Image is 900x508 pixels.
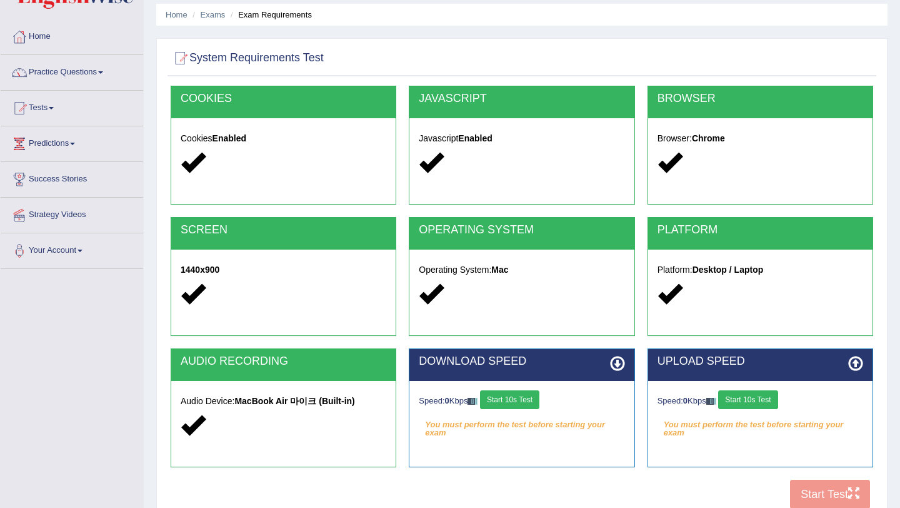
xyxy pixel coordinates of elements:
[718,390,777,409] button: Start 10s Test
[212,133,246,143] strong: Enabled
[181,355,386,368] h2: AUDIO RECORDING
[419,93,624,105] h2: JAVASCRIPT
[201,10,226,19] a: Exams
[1,198,143,229] a: Strategy Videos
[657,265,863,275] h5: Platform:
[181,134,386,143] h5: Cookies
[657,390,863,412] div: Speed: Kbps
[181,224,386,236] h2: SCREEN
[692,265,764,275] strong: Desktop / Laptop
[1,126,143,158] a: Predictions
[706,398,716,405] img: ajax-loader-fb-connection.gif
[419,355,624,368] h2: DOWNLOAD SPEED
[467,398,477,405] img: ajax-loader-fb-connection.gif
[657,224,863,236] h2: PLATFORM
[419,224,624,236] h2: OPERATING SYSTEM
[1,19,143,51] a: Home
[445,396,449,405] strong: 0
[1,233,143,265] a: Your Account
[692,133,725,143] strong: Chrome
[657,134,863,143] h5: Browser:
[491,265,508,275] strong: Mac
[657,415,863,434] em: You must perform the test before starting your exam
[480,390,539,409] button: Start 10s Test
[181,265,219,275] strong: 1440x900
[181,397,386,406] h5: Audio Device:
[683,396,687,405] strong: 0
[166,10,187,19] a: Home
[1,91,143,122] a: Tests
[419,265,624,275] h5: Operating System:
[419,415,624,434] em: You must perform the test before starting your exam
[458,133,492,143] strong: Enabled
[234,396,354,406] strong: MacBook Air 마이크 (Built-in)
[181,93,386,105] h2: COOKIES
[227,9,312,21] li: Exam Requirements
[171,49,324,68] h2: System Requirements Test
[1,162,143,193] a: Success Stories
[657,93,863,105] h2: BROWSER
[1,55,143,86] a: Practice Questions
[657,355,863,368] h2: UPLOAD SPEED
[419,390,624,412] div: Speed: Kbps
[419,134,624,143] h5: Javascript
